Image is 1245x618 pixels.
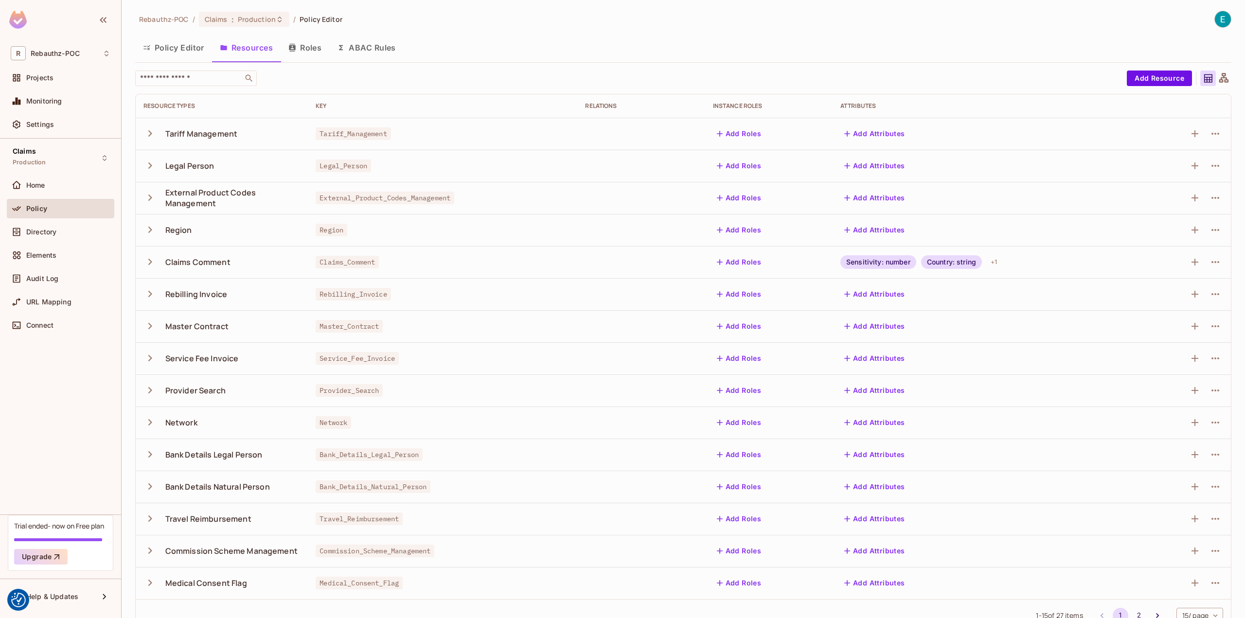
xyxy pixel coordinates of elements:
div: Travel Reimbursement [165,513,251,524]
div: Instance roles [713,102,825,110]
button: Add Roles [713,543,765,559]
button: Consent Preferences [11,593,26,607]
div: Key [316,102,569,110]
span: Rebilling_Invoice [316,288,391,300]
div: Trial ended- now on Free plan [14,521,104,530]
span: Legal_Person [316,159,371,172]
img: Revisit consent button [11,593,26,607]
button: Add Attributes [840,447,909,462]
span: Region [316,224,347,236]
div: Legal Person [165,160,214,171]
button: Add Attributes [840,575,909,591]
div: Rebilling Invoice [165,289,228,300]
span: URL Mapping [26,298,71,306]
span: Master_Contract [316,320,383,333]
li: / [293,15,296,24]
button: Add Attributes [840,126,909,141]
button: Upgrade [14,549,68,565]
li: / [193,15,195,24]
button: Add Roles [713,511,765,527]
div: Country: string [921,255,982,269]
span: Projects [26,74,53,82]
button: Add Attributes [840,351,909,366]
button: Add Attributes [840,415,909,430]
button: Add Attributes [840,511,909,527]
span: Network [316,416,351,429]
span: Home [26,181,45,189]
span: R [11,46,26,60]
div: Relations [585,102,697,110]
span: Service_Fee_Invoice [316,352,399,365]
div: Master Contract [165,321,229,332]
span: Policy [26,205,47,212]
button: Add Roles [713,575,765,591]
span: Provider_Search [316,384,383,397]
button: Add Roles [713,190,765,206]
span: Claims_Comment [316,256,379,268]
button: Add Roles [713,318,765,334]
button: Add Attributes [840,158,909,174]
button: ABAC Rules [329,35,404,60]
span: Bank_Details_Natural_Person [316,480,430,493]
button: Resources [212,35,281,60]
button: Add Roles [713,351,765,366]
span: Tariff_Management [316,127,391,140]
img: SReyMgAAAABJRU5ErkJggg== [9,11,27,29]
div: Bank Details Natural Person [165,481,270,492]
div: Network [165,417,197,428]
div: Attributes [840,102,1133,110]
span: Production [13,159,46,166]
span: Monitoring [26,97,62,105]
button: Roles [281,35,329,60]
div: Provider Search [165,385,226,396]
div: Commission Scheme Management [165,546,298,556]
span: Policy Editor [300,15,342,24]
button: Add Attributes [840,222,909,238]
button: Add Roles [713,126,765,141]
div: Medical Consent Flag [165,578,247,588]
span: External_Product_Codes_Management [316,192,454,204]
button: Add Resource [1127,71,1192,86]
button: Policy Editor [135,35,212,60]
button: Add Roles [713,158,765,174]
span: Travel_Reimbursement [316,512,403,525]
div: Claims Comment [165,257,231,267]
span: Medical_Consent_Flag [316,577,403,589]
button: Add Roles [713,222,765,238]
span: the active workspace [139,15,189,24]
span: Elements [26,251,56,259]
div: Bank Details Legal Person [165,449,263,460]
button: Add Roles [713,415,765,430]
div: Service Fee Invoice [165,353,239,364]
span: Help & Updates [26,593,78,600]
div: Region [165,225,192,235]
div: External Product Codes Management [165,187,301,209]
span: Settings [26,121,54,128]
span: Claims [205,15,228,24]
button: Add Attributes [840,383,909,398]
button: Add Attributes [840,543,909,559]
span: Production [238,15,276,24]
button: Add Attributes [840,190,909,206]
span: Bank_Details_Legal_Person [316,448,423,461]
div: Sensitivity: number [840,255,916,269]
div: Tariff Management [165,128,238,139]
button: Add Attributes [840,479,909,494]
span: Audit Log [26,275,58,283]
span: Claims [13,147,36,155]
img: Erik Mesropyan [1215,11,1231,27]
span: : [231,16,234,23]
button: Add Attributes [840,318,909,334]
div: Resource Types [143,102,300,110]
span: Commission_Scheme_Management [316,545,434,557]
button: Add Roles [713,383,765,398]
button: Add Roles [713,479,765,494]
span: Directory [26,228,56,236]
div: + 1 [987,254,1001,270]
span: Workspace: Rebauthz-POC [31,50,80,57]
button: Add Roles [713,447,765,462]
span: Connect [26,321,53,329]
button: Add Roles [713,286,765,302]
button: Add Attributes [840,286,909,302]
button: Add Roles [713,254,765,270]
